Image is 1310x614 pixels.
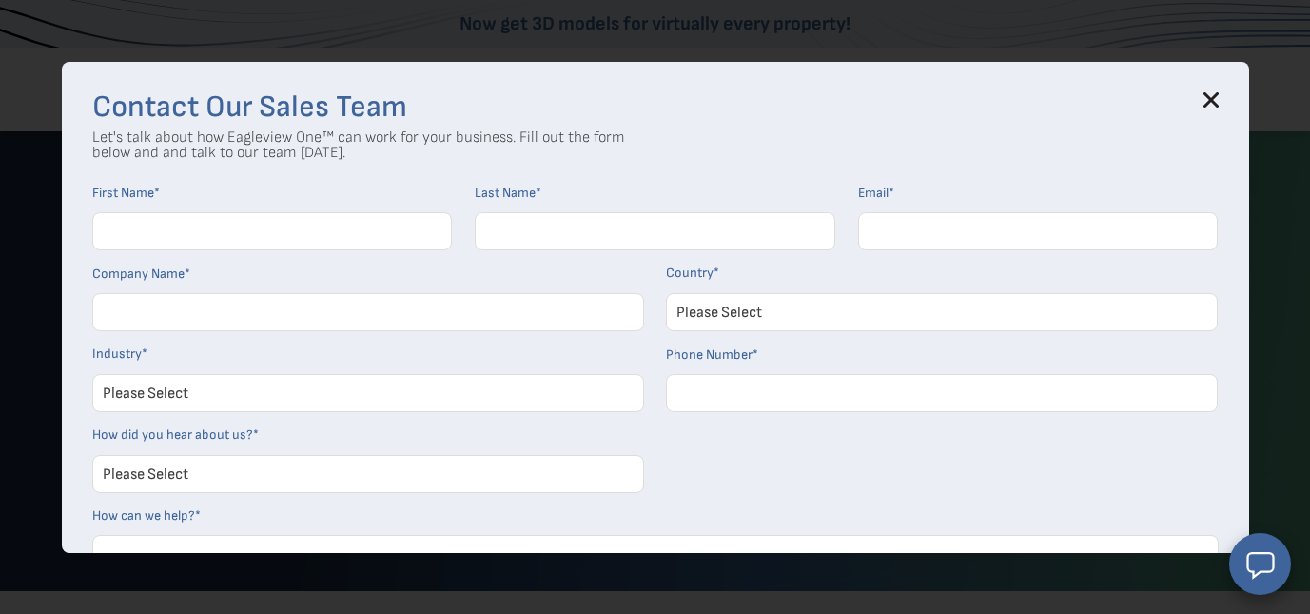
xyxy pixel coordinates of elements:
h3: Contact Our Sales Team [92,92,1219,123]
span: Industry [92,346,142,362]
p: Let's talk about how Eagleview One™ can work for your business. Fill out the form below and and t... [92,130,625,161]
span: Phone Number [666,347,753,363]
span: How can we help? [92,507,195,524]
span: Email [858,185,889,201]
span: How did you hear about us? [92,426,253,443]
span: Company Name [92,266,185,282]
button: Open chat window [1229,533,1291,595]
span: Last Name [475,185,536,201]
span: First Name [92,185,154,201]
span: Country [666,265,714,281]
